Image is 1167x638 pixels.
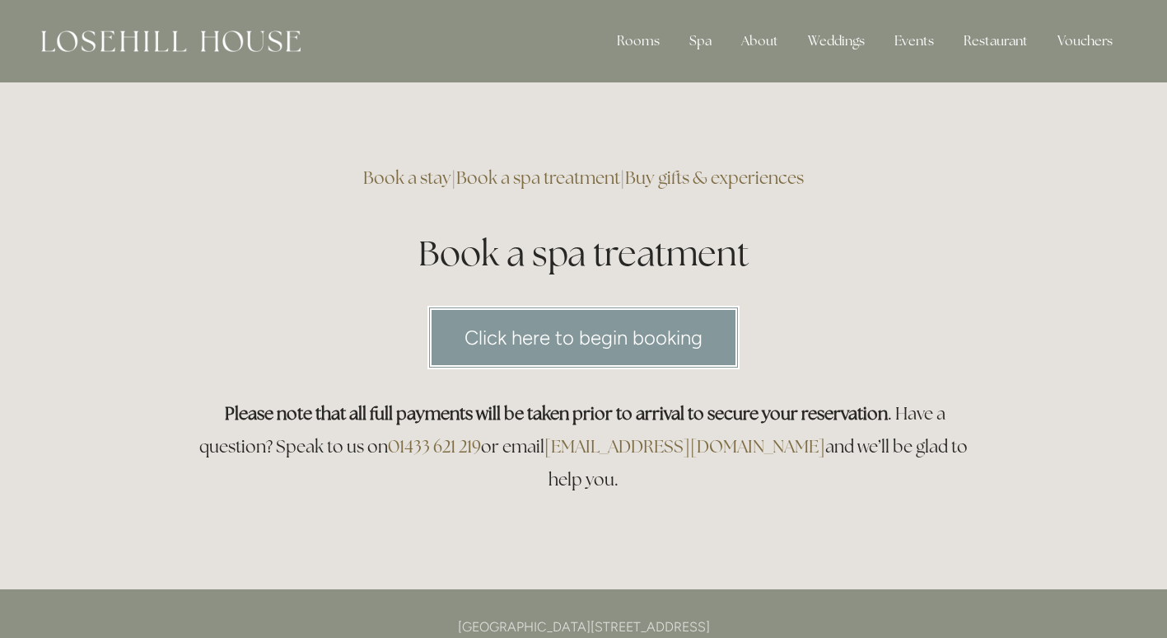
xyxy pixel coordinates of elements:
div: Rooms [604,25,673,58]
a: Book a spa treatment [456,167,620,189]
div: About [728,25,791,58]
strong: Please note that all full payments will be taken prior to arrival to secure your reservation [225,402,888,425]
h1: Book a spa treatment [190,229,978,278]
a: Click here to begin booking [427,306,740,369]
h3: | | [190,162,978,195]
a: 01433 621 219 [388,435,481,457]
a: Book a stay [363,167,451,189]
a: Buy gifts & experiences [625,167,804,189]
p: [GEOGRAPHIC_DATA][STREET_ADDRESS] [190,616,978,638]
a: Vouchers [1044,25,1126,58]
a: [EMAIL_ADDRESS][DOMAIN_NAME] [544,435,825,457]
div: Spa [676,25,725,58]
div: Weddings [795,25,878,58]
h3: . Have a question? Speak to us on or email and we’ll be glad to help you. [190,397,978,496]
img: Losehill House [41,30,301,52]
div: Restaurant [950,25,1041,58]
div: Events [881,25,947,58]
